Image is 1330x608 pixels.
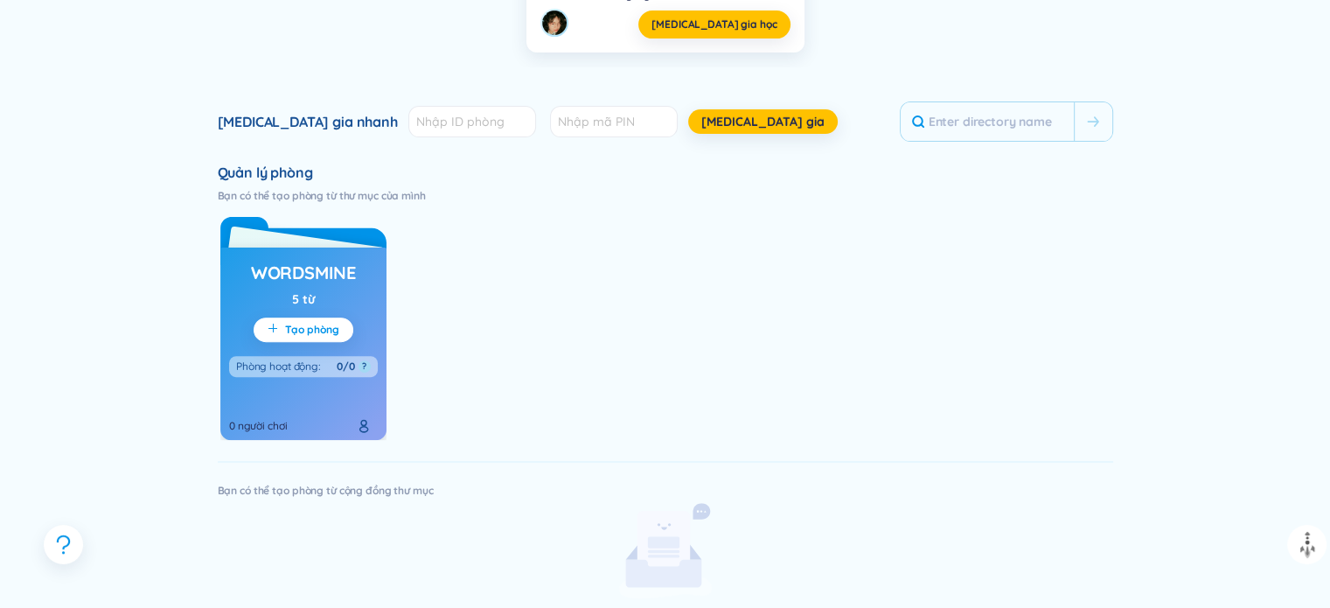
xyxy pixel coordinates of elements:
[218,189,426,202] font: Bạn có thể tạo phòng từ thư mục của mình
[540,9,568,37] a: hình đại diện
[318,360,321,373] font: :
[651,17,776,31] font: [MEDICAL_DATA] gia học
[229,419,235,432] font: 0
[254,318,353,342] button: Tạo phòng
[285,323,339,336] font: Tạo phòng
[238,419,288,432] font: người chơi
[337,360,355,373] font: 0/0
[292,291,315,307] font: 5 từ
[408,106,536,137] input: Nhập ID phòng
[542,10,567,35] img: hình đại diện
[1293,531,1321,559] img: to top
[268,323,285,337] span: cộng thêm
[251,262,356,283] font: WordsMine
[251,256,356,290] a: WordsMine
[359,360,371,373] button: ?
[688,109,838,134] button: [MEDICAL_DATA] gia
[901,102,1074,141] input: Enter directory name
[638,10,790,38] button: [MEDICAL_DATA] gia học
[218,484,434,497] font: Bạn có thể tạo phòng từ cộng đồng thư mục
[218,113,398,130] font: [MEDICAL_DATA] gia nhanh
[550,106,678,137] input: Nhập mã PIN
[44,525,83,564] button: câu hỏi
[362,360,366,372] font: ?
[218,164,313,181] font: Quản lý phòng
[52,534,74,556] span: câu hỏi
[701,114,825,129] font: [MEDICAL_DATA] gia
[236,360,318,373] font: Phòng hoạt động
